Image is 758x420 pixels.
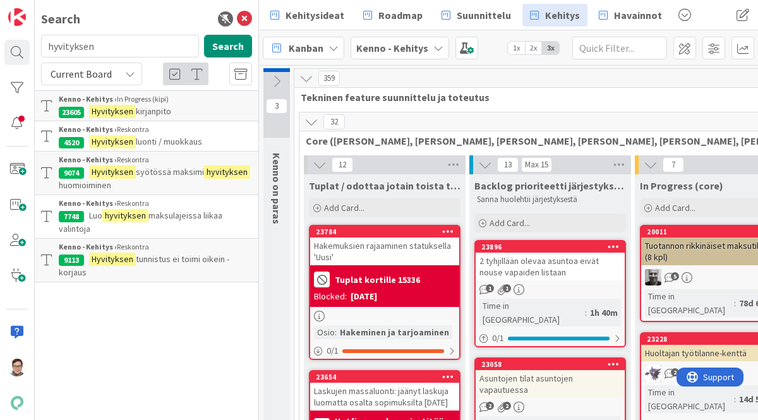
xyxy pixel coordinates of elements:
span: 12 [332,157,353,172]
span: 5 [671,272,679,280]
div: Reskontra [59,198,252,209]
span: Roadmap [378,8,423,23]
img: LM [645,365,661,381]
span: Kehitys [545,8,580,23]
div: [DATE] [351,290,377,303]
span: Current Board [51,68,112,80]
a: Kenno - Kehitys ›In Progress (kipi)23605Hyvityksenkirjanpito [35,90,258,121]
span: : [734,392,736,406]
div: Time in [GEOGRAPHIC_DATA] [479,299,585,327]
input: Search for title... [41,35,199,57]
mark: hyvityksen [204,165,250,179]
span: Havainnot [614,8,662,23]
span: Add Card... [655,202,695,213]
span: huomioiminen [59,179,111,191]
div: 23654 [316,373,459,381]
span: 1 [486,284,494,292]
span: kirjanpito [136,105,171,117]
span: Kenno on paras [270,153,283,224]
a: Kehitys [522,4,587,27]
a: Havainnot [591,4,670,27]
div: 23784Hakemuksien rajaaminen statuksella 'Uusi' [310,226,459,265]
div: Hakeminen ja tarjoaminen [337,325,452,339]
span: 3 [266,99,287,114]
b: Kenno - Kehitys › [59,198,117,208]
div: 23896 [481,243,625,251]
div: Asuntojen tilat asuntojen vapautuessa [476,370,625,398]
img: Visit kanbanzone.com [8,8,26,26]
mark: hyvityksen [102,209,148,222]
span: Tuplat / odottaa jotain toista tikettiä [309,179,460,192]
a: Kenno - Kehitys ›Reskontra7748Luohyvityksenmaksulajeissa liikaa valintoja [35,195,258,238]
div: 9074 [59,167,84,179]
div: 9113 [59,255,84,266]
span: syötössä maksimi [136,166,204,177]
span: Support [27,2,57,17]
div: Reskontra [59,241,252,253]
div: 2 tyhjillään olevaa asuntoa eivät nouse vapaiden listaan [476,253,625,280]
span: 2 [503,402,511,410]
mark: Hyvityksen [89,135,136,148]
span: 2 [671,368,679,376]
a: Kenno - Kehitys ›Reskontra4520Hyvityksenluonti / muokkaus [35,121,258,151]
div: 23058 [476,359,625,370]
div: Blocked: [314,290,347,303]
span: 0 / 1 [492,332,504,345]
span: : [734,296,736,310]
img: JH [645,269,661,285]
button: Search [204,35,252,57]
span: In Progress (core) [640,179,723,192]
div: Search [41,9,80,28]
div: Hakemuksien rajaaminen statuksella 'Uusi' [310,237,459,265]
a: Kehitysideat [263,4,352,27]
div: 23896 [476,241,625,253]
img: avatar [8,394,26,412]
span: 7 [663,157,684,172]
div: 23058 [481,360,625,369]
b: Tuplat kortille 15336 [335,275,420,284]
div: Max 15 [525,162,548,168]
span: 13 [497,157,519,172]
div: Reskontra [59,124,252,135]
span: Suunnittelu [457,8,511,23]
span: tunnistus ei toimi oikein -korjaus [59,253,229,278]
span: Kanban [289,40,323,56]
input: Quick Filter... [572,37,667,59]
mark: Hyvityksen [89,105,136,118]
div: 7748 [59,211,84,222]
b: Kenno - Kehitys › [59,155,117,164]
div: 1h 40m [587,306,621,320]
b: Kenno - Kehitys › [59,124,117,134]
span: 1 [503,284,511,292]
span: 2 [486,402,494,410]
div: Osio [314,325,335,339]
div: 23605 [59,107,84,118]
div: In Progress (kipi) [59,93,252,105]
div: Time in [GEOGRAPHIC_DATA] [645,289,734,317]
a: Kenno - Kehitys ›Reskontra9113Hyvityksentunnistus ei toimi oikein -korjaus [35,238,258,282]
a: Kenno - Kehitys ›Reskontra9074Hyvityksensyötössä maksimihyvityksenhuomioiminen [35,151,258,195]
div: 0/1 [476,330,625,346]
div: 23058Asuntojen tilat asuntojen vapautuessa [476,359,625,398]
span: 0 / 1 [327,344,339,357]
span: 359 [318,71,340,86]
span: 32 [323,114,345,129]
span: 2x [525,42,542,54]
b: Kenno - Kehitys [356,42,428,54]
span: 1x [508,42,525,54]
span: 3x [542,42,559,54]
div: 23654Laskujen massaluonti: jäänyt laskuja luomatta osalta sopimuksilta [DATE] [310,371,459,411]
p: Sanna huolehtii järjestyksestä [477,195,623,205]
span: Backlog prioriteetti järjestyksessä (core) [474,179,626,192]
div: Laskujen massaluonti: jäänyt laskuja luomatta osalta sopimuksilta [DATE] [310,383,459,411]
span: luonti / muokkaus [136,136,202,147]
span: Add Card... [324,202,364,213]
div: 238962 tyhjillään olevaa asuntoa eivät nouse vapaiden listaan [476,241,625,280]
span: Luo [89,210,102,221]
span: Add Card... [490,217,530,229]
a: Suunnittelu [434,4,519,27]
b: Kenno - Kehitys › [59,94,117,104]
div: Time in [GEOGRAPHIC_DATA] [645,385,734,413]
span: : [585,306,587,320]
div: 23784 [316,227,459,236]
